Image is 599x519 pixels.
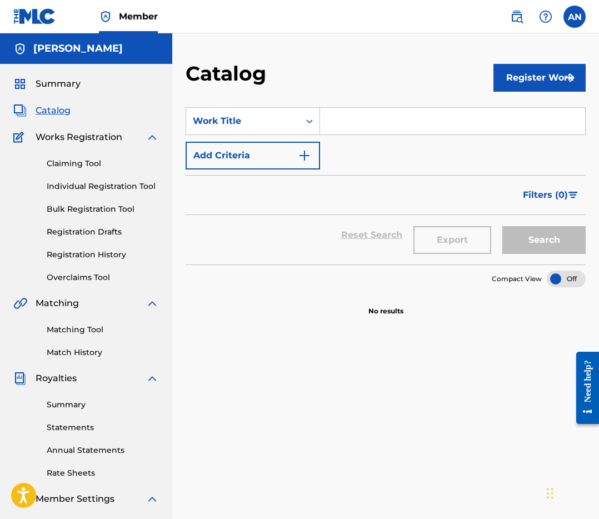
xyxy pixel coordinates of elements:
a: CatalogCatalog [13,104,71,117]
img: Summary [13,77,27,91]
img: f7272a7cc735f4ea7f67.svg [563,71,577,84]
div: User Menu [563,6,586,28]
h5: ALEX C Nelson [33,42,123,55]
a: Bulk Registration Tool [47,203,159,215]
img: Works Registration [13,131,28,144]
a: Registration Drafts [47,226,159,238]
span: Summary [36,77,81,91]
img: expand [146,131,159,144]
a: Rate Sheets [47,467,159,479]
a: Matching Tool [47,324,159,336]
a: Individual Registration Tool [47,181,159,192]
iframe: Resource Center [568,343,599,433]
img: expand [146,492,159,506]
div: Drag [547,477,553,510]
a: Statements [47,422,159,433]
img: expand [146,372,159,385]
img: Catalog [13,104,27,117]
img: help [539,10,552,23]
span: Member Settings [36,492,114,506]
span: Works Registration [36,131,122,144]
span: Filters ( 0 ) [523,188,568,202]
button: Register Work [493,64,586,92]
img: MLC Logo [13,8,56,24]
div: Work Title [193,114,293,128]
img: search [510,10,523,23]
h2: Catalog [186,61,272,86]
p: No results [368,293,403,316]
a: Summary [47,399,159,411]
a: Registration History [47,249,159,261]
span: Member [119,10,158,23]
img: Royalties [13,372,27,385]
button: Filters (0) [516,181,586,209]
div: Help [535,6,557,28]
img: expand [146,297,159,310]
img: Accounts [13,42,27,56]
iframe: Chat Widget [543,466,599,519]
img: 9d2ae6d4665cec9f34b9.svg [298,149,311,162]
a: SummarySummary [13,77,81,91]
a: Annual Statements [47,445,159,456]
button: Add Criteria [186,142,320,169]
a: Overclaims Tool [47,272,159,283]
form: Search Form [186,107,586,265]
span: Matching [36,297,79,310]
a: Match History [47,347,159,358]
img: Matching [13,297,27,310]
a: Claiming Tool [47,158,159,169]
span: Royalties [36,372,77,385]
a: Public Search [506,6,528,28]
span: Catalog [36,104,71,117]
img: filter [568,192,578,198]
img: Top Rightsholder [99,10,112,23]
span: Compact View [492,274,542,284]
